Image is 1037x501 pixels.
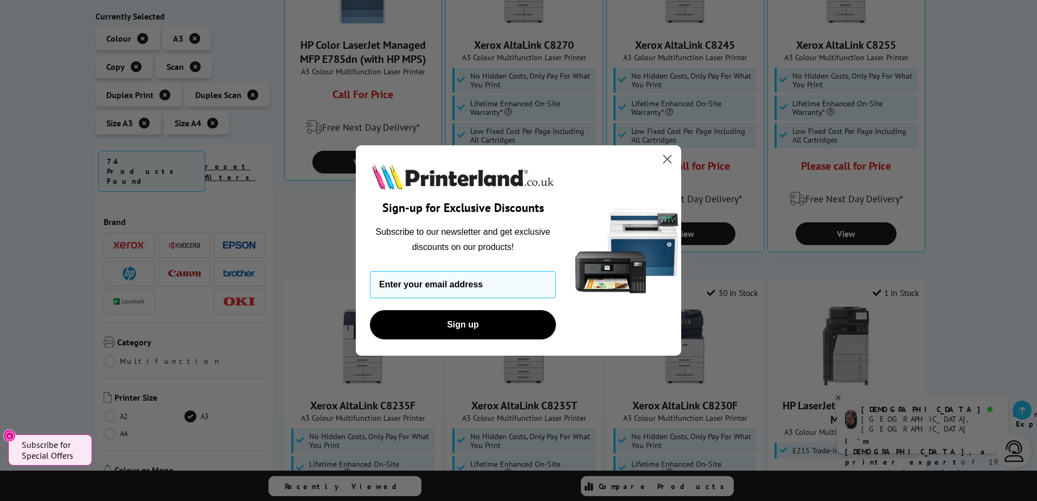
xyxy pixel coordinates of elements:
[370,310,556,339] button: Sign up
[382,200,544,215] span: Sign-up for Exclusive Discounts
[22,439,81,461] span: Subscribe for Special Offers
[370,271,556,298] input: Enter your email address
[3,429,16,442] button: Close
[376,227,550,252] span: Subscribe to our newsletter and get exclusive discounts on our products!
[573,145,681,356] img: 5290a21f-4df8-4860-95f4-ea1e8d0e8904.png
[370,162,556,192] img: Printerland.co.uk
[658,150,677,169] button: Close dialog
